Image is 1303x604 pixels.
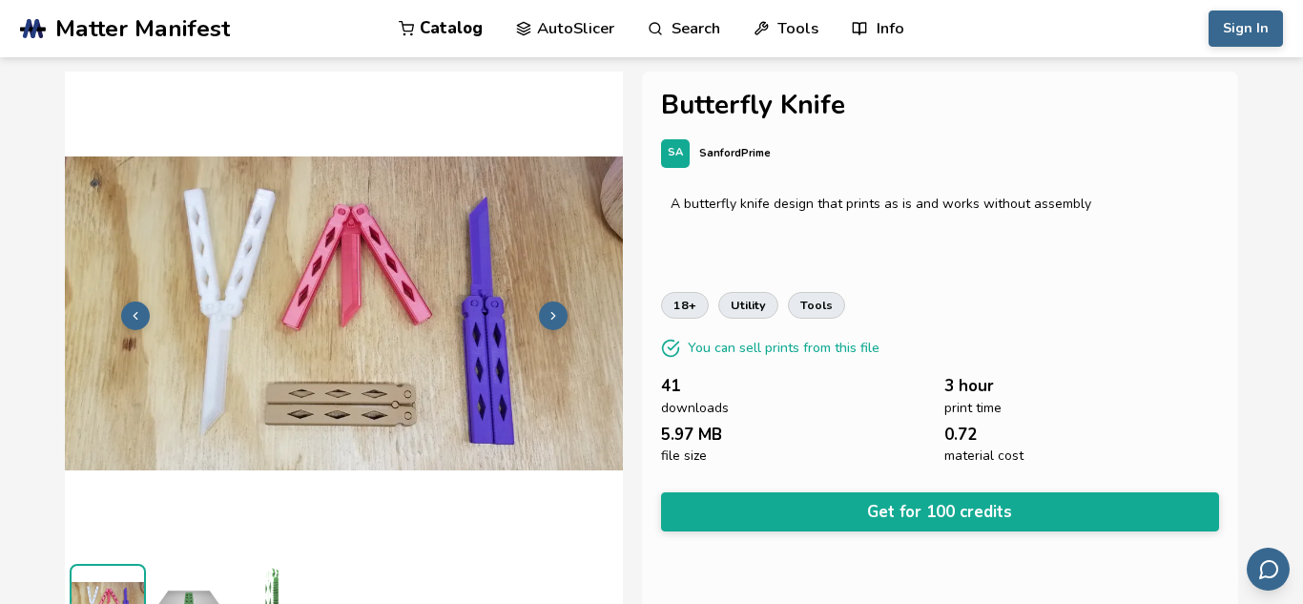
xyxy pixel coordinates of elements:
a: utility [718,292,778,319]
div: A butterfly knife design that prints as is and works without assembly [671,197,1210,212]
button: Get for 100 credits [661,492,1219,531]
span: material cost [944,448,1024,464]
span: downloads [661,401,729,416]
span: 5.97 MB [661,426,722,444]
p: SanfordPrime [699,143,771,163]
span: print time [944,401,1002,416]
button: Sign In [1209,10,1283,47]
a: 18+ [661,292,709,319]
button: Send feedback via email [1247,548,1290,591]
span: file size [661,448,707,464]
span: 0.72 [944,426,977,444]
span: 41 [661,377,680,395]
span: Matter Manifest [55,15,230,42]
span: 3 hour [944,377,994,395]
span: SA [668,147,683,159]
p: You can sell prints from this file [688,338,879,358]
a: tools [788,292,845,319]
h1: Butterfly Knife [661,91,1219,120]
